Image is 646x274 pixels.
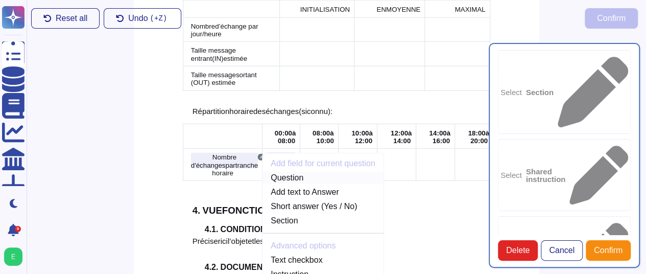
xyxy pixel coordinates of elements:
[228,237,248,245] span: l’objet
[128,14,169,22] span: Undo
[235,162,258,169] span: tranche
[2,245,30,268] button: user
[191,71,236,79] span: Taille message
[212,55,223,62] span: (IN)
[468,129,485,137] span: 18:00
[262,172,384,184] a: Question
[262,254,384,266] a: Text checkbox
[191,47,236,62] span: Taille message entrant
[391,129,408,137] span: 12:00
[262,215,384,227] a: Section
[393,137,411,145] span: 14:00
[262,200,384,213] a: Short answer (Yes / No)
[330,129,333,137] span: à
[202,205,222,216] span: VUE
[597,14,626,22] span: Confirm
[191,153,236,169] span: Nombre d'échanges
[330,107,332,116] span: :
[299,107,307,116] span: (si
[205,225,219,234] span: 4.1.
[253,107,266,116] span: des
[351,129,369,137] span: 10:00
[446,129,450,137] span: à
[498,139,631,211] div: Select
[594,246,623,255] span: Confirm
[541,240,583,261] button: Cancel
[220,225,271,234] span: CONDITIONS
[278,137,295,145] span: 08:00
[229,107,253,116] span: horaire
[148,15,170,22] kbd: ( +Z)
[317,137,334,145] span: 10:00
[248,237,254,245] span: et
[549,246,575,255] span: Cancel
[222,205,303,216] span: FONCTIONNELLE
[585,8,638,29] button: Confirm
[15,226,21,232] div: 9
[258,154,265,161] button: A
[205,263,219,271] span: 4.2.
[212,169,233,177] span: horaire
[586,240,631,261] button: Confirm
[526,168,566,183] b: Shared instruction
[506,246,530,255] span: Delete
[223,55,247,62] span: estimée
[526,88,554,96] b: Section
[193,205,201,216] span: 4.
[355,137,372,145] span: 12:00
[498,50,631,134] div: Select
[221,237,228,245] span: ici
[498,240,538,261] button: Delete
[220,263,273,271] span: DOCUMENTS
[254,237,264,245] span: les
[429,129,446,137] span: 14:00
[191,71,257,86] span: sortant (OUT) estimée
[56,14,87,22] span: Reset all
[307,107,330,116] span: connu)
[262,186,384,198] a: Add text to Answer
[193,237,221,245] span: Préciser
[433,137,450,145] span: 16:00
[193,107,230,116] span: Répartition
[292,129,296,137] span: à
[104,8,181,29] button: Undo(+Z)
[313,129,330,137] span: 08:00
[369,129,372,137] span: à
[470,137,488,145] span: 20:00
[266,107,299,116] span: échanges
[4,247,22,266] img: user
[408,129,412,137] span: à
[31,8,100,29] button: Reset all
[225,162,235,169] span: par
[275,129,292,137] span: 00:00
